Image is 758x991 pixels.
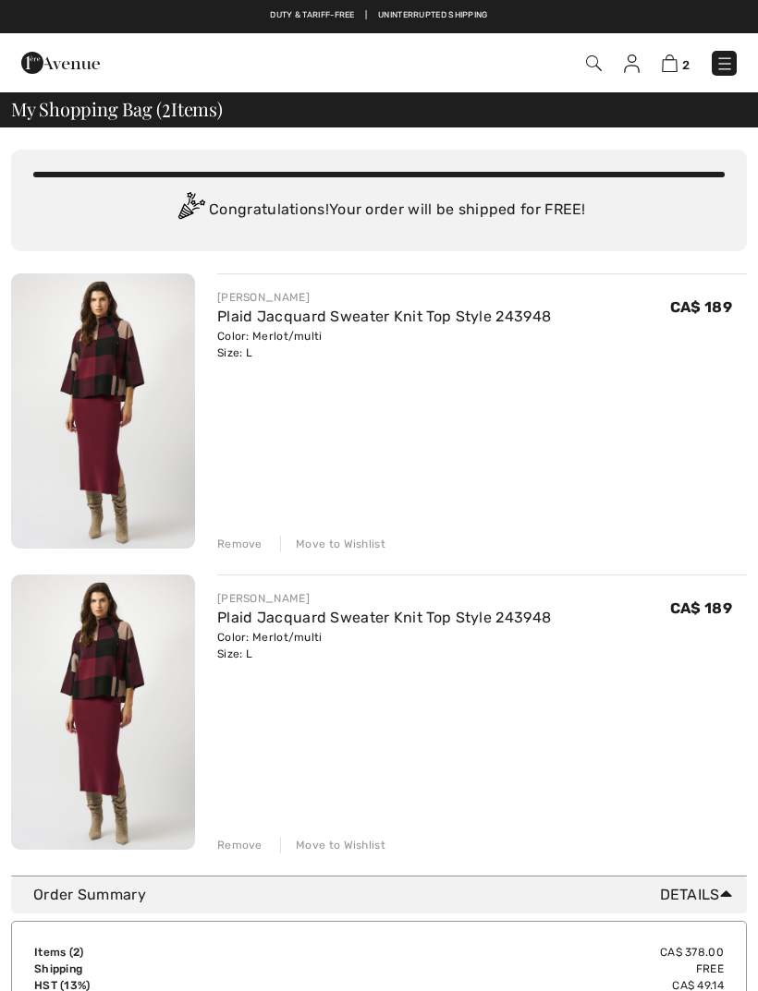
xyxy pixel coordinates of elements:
[217,609,551,626] a: Plaid Jacquard Sweater Knit Top Style 243948
[217,590,551,607] div: [PERSON_NAME]
[670,599,732,617] span: CA$ 189
[660,884,740,906] span: Details
[217,289,551,306] div: [PERSON_NAME]
[217,308,551,325] a: Plaid Jacquard Sweater Knit Top Style 243948
[586,55,602,71] img: Search
[280,536,385,552] div: Move to Wishlist
[217,536,263,552] div: Remove
[217,629,551,662] div: Color: Merlot/multi Size: L
[290,961,724,977] td: Free
[662,54,678,72] img: Shopping Bag
[73,946,79,959] span: 2
[217,328,551,361] div: Color: Merlot/multi Size: L
[217,837,263,853] div: Remove
[33,192,725,229] div: Congratulations! Your order will be shipped for FREE!
[21,44,100,81] img: 1ère Avenue
[33,884,740,906] div: Order Summary
[11,100,223,118] span: My Shopping Bag ( Items)
[34,944,290,961] td: Items ( )
[280,837,385,853] div: Move to Wishlist
[682,58,690,72] span: 2
[670,298,732,316] span: CA$ 189
[162,95,171,119] span: 2
[715,54,734,73] img: Menu
[624,54,640,73] img: My Info
[11,273,195,549] img: Plaid Jacquard Sweater Knit Top Style 243948
[34,961,290,977] td: Shipping
[290,944,724,961] td: CA$ 378.00
[11,574,195,850] img: Plaid Jacquard Sweater Knit Top Style 243948
[21,53,100,70] a: 1ère Avenue
[172,192,209,229] img: Congratulation2.svg
[662,52,690,74] a: 2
